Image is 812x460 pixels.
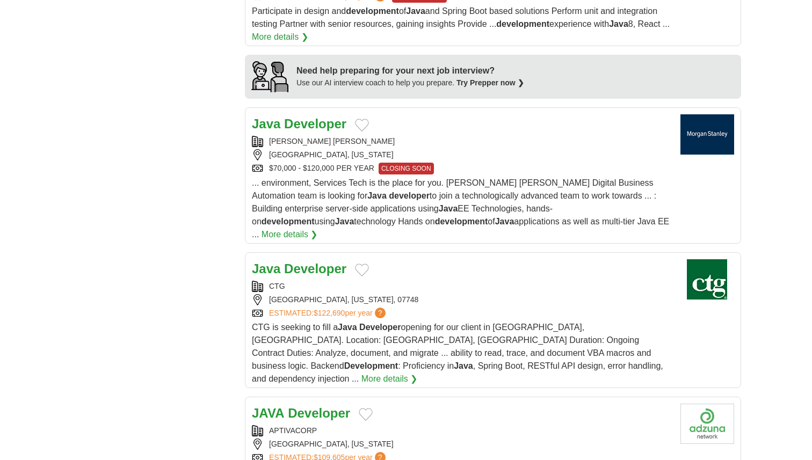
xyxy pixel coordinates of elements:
[355,264,369,276] button: Add to favorite jobs
[252,178,669,239] span: ... environment, Services Tech is the place for you. [PERSON_NAME] [PERSON_NAME] Digital Business...
[269,308,388,319] a: ESTIMATED:$122,690per year?
[252,406,350,420] a: JAVA Developer
[346,6,399,16] strong: development
[389,191,430,200] strong: developer
[439,204,458,213] strong: Java
[314,309,345,317] span: $122,690
[252,406,284,420] strong: JAVA
[335,217,354,226] strong: Java
[454,361,473,370] strong: Java
[379,163,434,174] span: CLOSING SOON
[361,373,418,385] a: More details ❯
[252,425,672,436] div: APTIVACORP
[296,77,524,89] div: Use our AI interview coach to help you prepare.
[496,19,549,28] strong: development
[355,119,369,132] button: Add to favorite jobs
[252,163,672,174] div: $70,000 - $120,000 PER YEAR
[680,404,734,444] img: Company logo
[296,64,524,77] div: Need help preparing for your next job interview?
[680,114,734,155] img: Morgan Stanley logo
[252,439,672,450] div: [GEOGRAPHIC_DATA], [US_STATE]
[495,217,514,226] strong: Java
[338,323,357,332] strong: Java
[252,116,346,131] a: Java Developer
[456,78,524,87] a: Try Prepper now ❯
[284,261,346,276] strong: Developer
[288,406,350,420] strong: Developer
[680,259,734,300] img: CTG logo
[252,116,280,131] strong: Java
[252,6,670,28] span: Participate in design and of and Spring Boot based solutions Perform unit and integration testing...
[375,308,386,318] span: ?
[269,137,395,145] a: [PERSON_NAME] [PERSON_NAME]
[252,323,663,383] span: CTG is seeking to fill a opening for our client in [GEOGRAPHIC_DATA], [GEOGRAPHIC_DATA]. Location...
[406,6,425,16] strong: Java
[252,31,308,43] a: More details ❯
[252,294,672,305] div: [GEOGRAPHIC_DATA], [US_STATE], 07748
[252,149,672,160] div: [GEOGRAPHIC_DATA], [US_STATE]
[262,228,318,241] a: More details ❯
[367,191,387,200] strong: Java
[262,217,315,226] strong: development
[344,361,398,370] strong: Development
[359,323,401,332] strong: Developer
[435,217,488,226] strong: development
[252,261,280,276] strong: Java
[359,408,373,421] button: Add to favorite jobs
[609,19,628,28] strong: Java
[284,116,346,131] strong: Developer
[252,261,346,276] a: Java Developer
[269,282,285,290] a: CTG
